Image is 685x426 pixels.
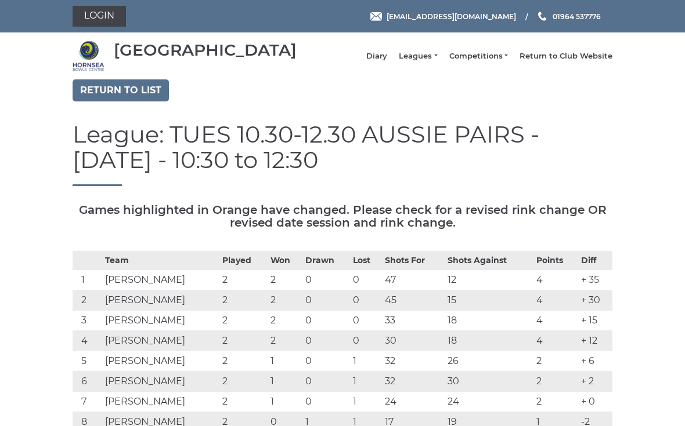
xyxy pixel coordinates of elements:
td: 26 [445,351,533,372]
a: Diary [366,51,387,61]
a: Return to Club Website [520,51,612,61]
td: 7 [73,392,102,412]
td: 18 [445,331,533,351]
a: Competitions [449,51,508,61]
td: [PERSON_NAME] [102,372,220,392]
td: 1 [350,351,382,372]
div: [GEOGRAPHIC_DATA] [114,41,297,59]
td: 2 [219,392,267,412]
td: 2 [533,351,578,372]
td: 4 [533,311,578,331]
span: [EMAIL_ADDRESS][DOMAIN_NAME] [387,12,516,20]
td: 32 [382,372,445,392]
td: 4 [533,270,578,290]
td: 1 [268,372,302,392]
td: 0 [302,270,350,290]
td: 1 [350,392,382,412]
td: 15 [445,290,533,311]
h1: League: TUES 10.30-12.30 AUSSIE PAIRS - [DATE] - 10:30 to 12:30 [73,122,612,186]
a: Phone us 01964 537776 [536,11,601,22]
td: 0 [350,290,382,311]
td: 24 [382,392,445,412]
td: 0 [350,311,382,331]
td: [PERSON_NAME] [102,392,220,412]
td: 3 [73,311,102,331]
td: 45 [382,290,445,311]
td: 0 [350,331,382,351]
td: 0 [302,392,350,412]
td: 47 [382,270,445,290]
td: 4 [73,331,102,351]
td: [PERSON_NAME] [102,311,220,331]
th: Shots For [382,252,445,270]
td: 1 [350,372,382,392]
td: 4 [533,290,578,311]
h5: Games highlighted in Orange have changed. Please check for a revised rink change OR revised date ... [73,203,612,229]
td: 4 [533,331,578,351]
td: 33 [382,311,445,331]
td: 30 [382,331,445,351]
td: + 15 [578,311,612,331]
th: Team [102,252,220,270]
a: Email [EMAIL_ADDRESS][DOMAIN_NAME] [370,11,516,22]
td: + 12 [578,331,612,351]
td: 2 [268,311,302,331]
th: Shots Against [445,252,533,270]
td: + 35 [578,270,612,290]
td: 2 [73,290,102,311]
td: + 30 [578,290,612,311]
a: Return to list [73,79,169,101]
td: [PERSON_NAME] [102,331,220,351]
td: 30 [445,372,533,392]
td: 0 [350,270,382,290]
td: 0 [302,290,350,311]
td: 24 [445,392,533,412]
td: 1 [268,392,302,412]
td: 0 [302,372,350,392]
a: Leagues [399,51,437,61]
td: 18 [445,311,533,331]
td: 2 [219,311,267,331]
td: 1 [268,351,302,372]
td: 0 [302,311,350,331]
a: Login [73,6,126,27]
td: [PERSON_NAME] [102,351,220,372]
td: 12 [445,270,533,290]
td: + 6 [578,351,612,372]
td: 0 [302,351,350,372]
td: 2 [268,331,302,351]
td: 2 [533,372,578,392]
th: Diff [578,252,612,270]
img: Email [370,12,382,21]
td: 2 [219,372,267,392]
td: 2 [219,290,267,311]
th: Won [268,252,302,270]
td: 2 [219,331,267,351]
td: 5 [73,351,102,372]
td: 0 [302,331,350,351]
th: Played [219,252,267,270]
img: Hornsea Bowls Centre [73,40,104,72]
td: 2 [268,270,302,290]
td: + 2 [578,372,612,392]
td: 32 [382,351,445,372]
td: [PERSON_NAME] [102,290,220,311]
td: 2 [219,351,267,372]
th: Lost [350,252,382,270]
td: 2 [219,270,267,290]
td: 2 [533,392,578,412]
th: Points [533,252,578,270]
td: 1 [73,270,102,290]
th: Drawn [302,252,350,270]
td: 6 [73,372,102,392]
td: [PERSON_NAME] [102,270,220,290]
td: 2 [268,290,302,311]
img: Phone us [538,12,546,21]
span: 01964 537776 [553,12,601,20]
td: + 0 [578,392,612,412]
